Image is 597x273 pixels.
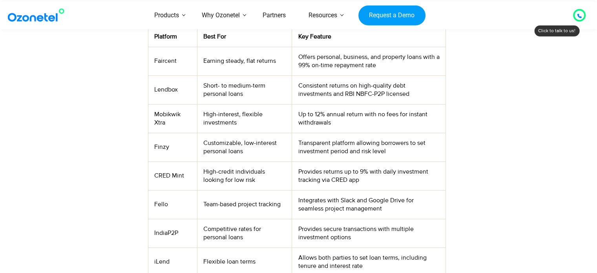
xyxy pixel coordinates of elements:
[292,75,445,104] td: Consistent returns on high-quality debt investments and RBI NBFC-P2P licensed
[292,104,445,133] td: Up to 12% annual return with no fees for instant withdrawals
[148,47,197,75] td: Faircent
[197,75,292,104] td: Short- to medium-term personal loans
[292,161,445,190] td: Provides returns up to 9% with daily investment tracking via CRED app
[197,26,292,47] th: Best For
[197,190,292,219] td: Team-based project tracking
[197,47,292,75] td: Earning steady, flat returns
[148,104,197,133] td: Mobikwik Xtra
[197,219,292,247] td: Competitive rates for personal loans
[148,133,197,161] td: Finzy
[297,2,349,29] a: Resources
[143,2,190,29] a: Products
[292,47,445,75] td: Offers personal, business, and property loans with a 99% on-time repayment rate
[292,26,445,47] th: Key Feature
[190,2,251,29] a: Why Ozonetel
[148,26,197,47] th: Platform
[292,133,445,161] td: Transparent platform allowing borrowers to set investment period and risk level
[358,5,425,26] a: Request a Demo
[148,219,197,247] td: IndiaP2P
[148,161,197,190] td: CRED Mint
[197,104,292,133] td: High-interest, flexible investments
[251,2,297,29] a: Partners
[292,219,445,247] td: Provides secure transactions with multiple investment options
[148,190,197,219] td: Fello
[148,75,197,104] td: Lendbox
[197,161,292,190] td: High-credit individuals looking for low risk
[197,133,292,161] td: Customizable, low-interest personal loans
[292,190,445,219] td: Integrates with Slack and Google Drive for seamless project management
